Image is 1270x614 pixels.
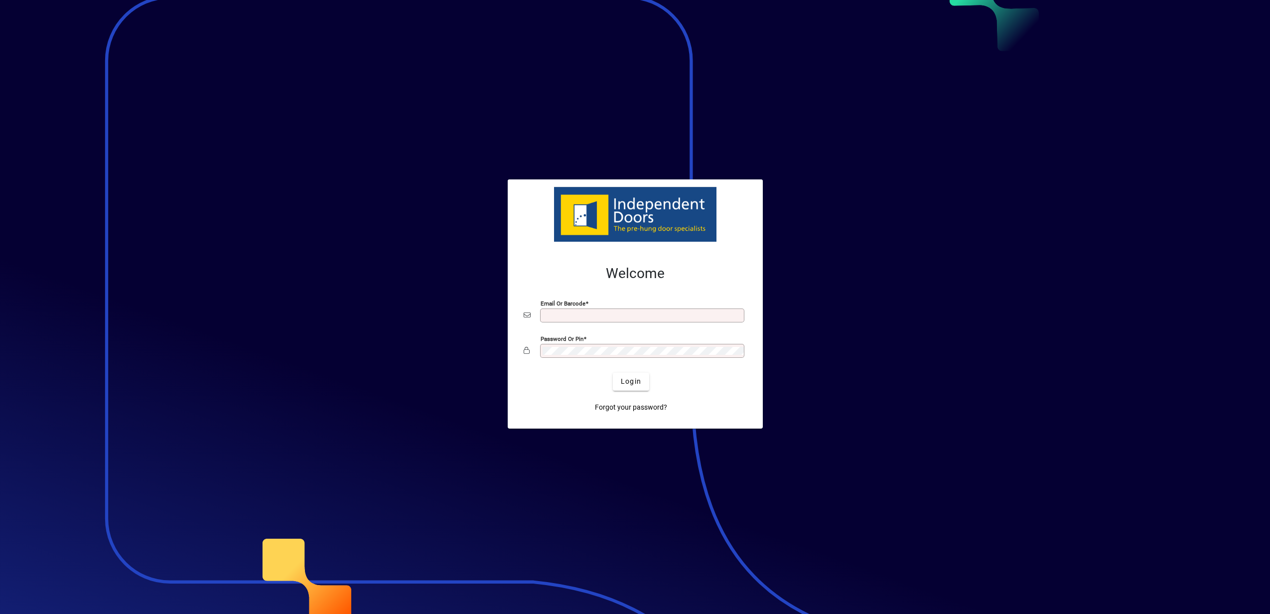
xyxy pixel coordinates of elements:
a: Forgot your password? [591,399,671,417]
button: Login [613,373,649,391]
span: Login [621,376,641,387]
mat-label: Email or Barcode [541,300,585,307]
mat-label: Password or Pin [541,335,583,342]
h2: Welcome [524,265,747,282]
span: Forgot your password? [595,402,667,413]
